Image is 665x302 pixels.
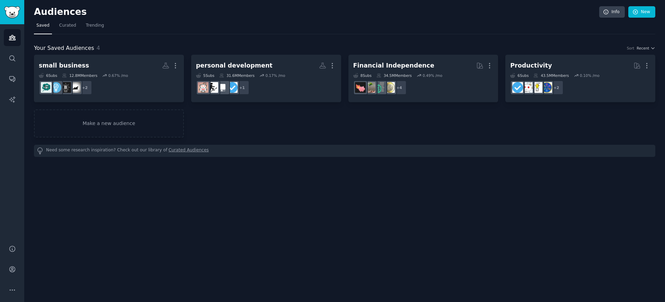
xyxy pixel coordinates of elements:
[510,73,529,78] div: 6 Sub s
[62,73,97,78] div: 12.8M Members
[78,80,92,95] div: + 2
[423,73,442,78] div: 0.49 % /mo
[533,73,569,78] div: 43.5M Members
[34,55,184,102] a: small business6Subs12.8MMembers0.67% /mo+2antiworkBusiness_IdeasEntrepreneursmall_business_ideas
[59,23,76,29] span: Curated
[34,44,94,53] span: Your Saved Audiences
[51,82,61,93] img: Entrepreneur
[227,82,238,93] img: getdisciplined
[266,73,285,78] div: 0.17 % /mo
[196,73,214,78] div: 5 Sub s
[70,82,81,93] img: antiwork
[34,145,655,157] div: Need some research inspiration? Check out our library of
[219,73,255,78] div: 31.6M Members
[217,82,228,93] img: suggestmeabook
[384,82,395,93] img: UKPersonalFinance
[599,6,625,18] a: Info
[108,73,128,78] div: 0.67 % /mo
[235,80,249,95] div: + 1
[505,55,655,102] a: Productivity6Subs43.5MMembers0.10% /mo+2LifeProTipslifehacksproductivitygetdisciplined
[374,82,385,93] img: FinancialPlanning
[196,61,273,70] div: personal development
[348,55,498,102] a: Financial Independence8Subs34.5MMembers0.49% /mo+4UKPersonalFinanceFinancialPlanningFirefatFIRE
[627,46,635,51] div: Sort
[355,82,366,93] img: fatFIRE
[376,73,412,78] div: 34.5M Members
[522,82,533,93] img: productivity
[34,109,184,137] a: Make a new audience
[39,61,89,70] div: small business
[169,147,209,154] a: Curated Audiences
[549,80,564,95] div: + 2
[353,73,372,78] div: 8 Sub s
[60,82,71,93] img: Business_Ideas
[41,82,52,93] img: small_business_ideas
[510,61,552,70] div: Productivity
[34,7,599,18] h2: Audiences
[512,82,523,93] img: getdisciplined
[57,20,79,34] a: Curated
[83,20,106,34] a: Trending
[365,82,375,93] img: Fire
[198,82,209,93] img: GetMotivated
[86,23,104,29] span: Trending
[97,45,100,51] span: 4
[628,6,655,18] a: New
[4,6,20,18] img: GummySearch logo
[34,20,52,34] a: Saved
[36,23,50,29] span: Saved
[191,55,341,102] a: personal development5Subs31.6MMembers0.17% /mo+1getdisciplinedsuggestmeabookpersonalgrowthchannel...
[207,82,218,93] img: personalgrowthchannel
[637,46,655,51] button: Recent
[392,80,407,95] div: + 4
[541,82,552,93] img: LifeProTips
[353,61,434,70] div: Financial Independence
[39,73,57,78] div: 6 Sub s
[637,46,649,51] span: Recent
[580,73,600,78] div: 0.10 % /mo
[532,82,542,93] img: lifehacks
